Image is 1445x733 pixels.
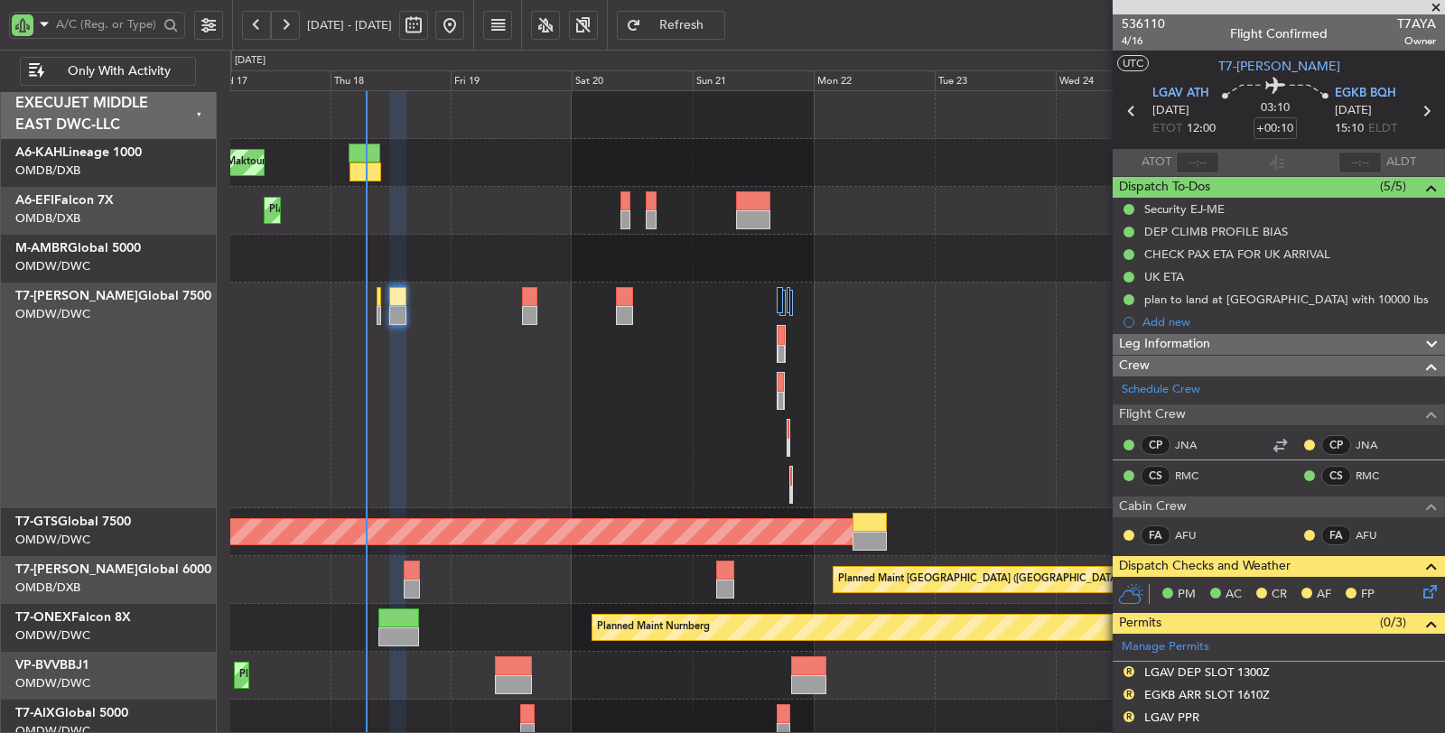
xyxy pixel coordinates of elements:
[1175,437,1216,453] a: JNA
[1321,525,1351,545] div: FA
[1141,466,1170,486] div: CS
[1144,710,1199,725] div: LGAV PPR
[1380,177,1406,196] span: (5/5)
[1356,437,1396,453] a: JNA
[1119,496,1187,517] span: Cabin Crew
[1123,689,1134,700] button: R
[15,146,62,159] span: A6-KAH
[15,675,90,691] a: OMDW/DWC
[1261,99,1290,117] span: 03:10
[1119,404,1186,425] span: Flight Crew
[572,70,693,92] div: Sat 20
[1175,527,1216,543] a: AFU
[15,306,90,322] a: OMDW/DWC
[1142,314,1436,329] div: Add new
[1119,556,1291,577] span: Dispatch Checks and Weather
[210,70,331,92] div: Wed 17
[1335,102,1372,120] span: [DATE]
[1178,586,1196,604] span: PM
[617,11,725,40] button: Refresh
[1144,687,1270,702] div: EGKB ARR SLOT 1610Z
[1397,14,1436,33] span: T7AYA
[1123,711,1134,722] button: R
[1122,14,1165,33] span: 536110
[15,258,90,274] a: OMDW/DWC
[1152,102,1189,120] span: [DATE]
[935,70,1056,92] div: Tue 23
[1144,269,1184,284] div: UK ETA
[1144,201,1225,217] div: Security EJ-ME
[1175,468,1216,484] a: RMC
[1119,334,1210,355] span: Leg Information
[1144,224,1288,239] div: DEP CLIMB PROFILE BIAS
[15,194,114,207] a: A6-EFIFalcon 7X
[15,146,142,159] a: A6-KAHLineage 1000
[1386,153,1416,172] span: ALDT
[1380,613,1406,632] span: (0/3)
[15,515,131,528] a: T7-GTSGlobal 7500
[15,515,58,528] span: T7-GTS
[20,57,196,86] button: Only With Activity
[1321,466,1351,486] div: CS
[15,707,55,719] span: T7-AIX
[15,563,138,576] span: T7-[PERSON_NAME]
[1321,435,1351,455] div: CP
[1122,638,1209,656] a: Manage Permits
[693,70,814,92] div: Sun 21
[1142,153,1171,172] span: ATOT
[1230,24,1328,43] div: Flight Confirmed
[15,580,80,596] a: OMDB/DXB
[1218,57,1340,76] span: T7-[PERSON_NAME]
[1226,586,1242,604] span: AC
[1152,85,1209,103] span: LGAV ATH
[1056,70,1177,92] div: Wed 24
[307,17,392,33] span: [DATE] - [DATE]
[1119,356,1150,376] span: Crew
[838,566,1140,593] div: Planned Maint [GEOGRAPHIC_DATA] ([GEOGRAPHIC_DATA] Intl)
[451,70,572,92] div: Fri 19
[331,70,452,92] div: Thu 18
[1122,33,1165,49] span: 4/16
[15,290,211,302] a: T7-[PERSON_NAME]Global 7500
[1368,120,1397,138] span: ELDT
[15,611,71,624] span: T7-ONEX
[1317,586,1331,604] span: AF
[15,611,131,624] a: T7-ONEXFalcon 8X
[1141,435,1170,455] div: CP
[239,662,417,689] div: Planned Maint Dubai (Al Maktoum Intl)
[1356,527,1396,543] a: AFU
[15,659,60,672] span: VP-BVV
[15,532,90,548] a: OMDW/DWC
[1144,292,1429,307] div: plan to land at [GEOGRAPHIC_DATA] with 10000 lbs
[15,210,80,227] a: OMDB/DXB
[1361,586,1375,604] span: FP
[1335,85,1396,103] span: EGKB BQH
[1119,177,1210,198] span: Dispatch To-Dos
[1122,381,1200,399] a: Schedule Crew
[645,19,719,32] span: Refresh
[1187,120,1216,138] span: 12:00
[1176,152,1219,173] input: --:--
[1119,613,1161,634] span: Permits
[814,70,935,92] div: Mon 22
[15,194,54,207] span: A6-EFI
[1117,55,1149,71] button: UTC
[1123,666,1134,677] button: R
[15,563,211,576] a: T7-[PERSON_NAME]Global 6000
[48,65,190,78] span: Only With Activity
[15,162,80,179] a: OMDB/DXB
[15,290,138,302] span: T7-[PERSON_NAME]
[235,53,266,69] div: [DATE]
[1144,246,1330,262] div: CHECK PAX ETA FOR UK ARRIVAL
[15,242,141,255] a: M-AMBRGlobal 5000
[15,659,89,672] a: VP-BVVBBJ1
[1335,120,1364,138] span: 15:10
[15,242,68,255] span: M-AMBR
[1141,525,1170,545] div: FA
[269,197,554,224] div: Planned Maint [GEOGRAPHIC_DATA] ([GEOGRAPHIC_DATA])
[1152,120,1182,138] span: ETOT
[56,11,158,38] input: A/C (Reg. or Type)
[597,614,710,641] div: Planned Maint Nurnberg
[1356,468,1396,484] a: RMC
[15,707,128,719] a: T7-AIXGlobal 5000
